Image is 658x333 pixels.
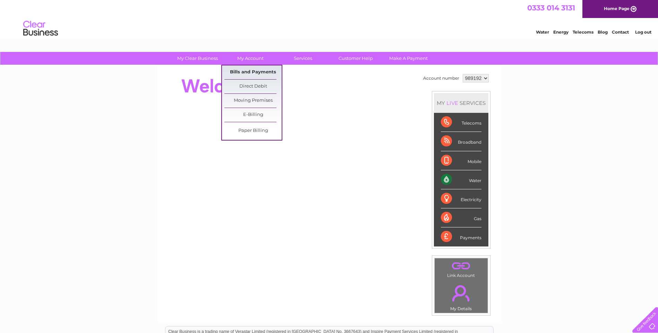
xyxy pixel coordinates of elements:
[421,72,461,84] td: Account number
[527,3,575,12] a: 0333 014 3131
[224,94,282,108] a: Moving Premises
[224,108,282,122] a: E-Billing
[612,29,629,35] a: Contact
[441,113,481,132] div: Telecoms
[441,208,481,227] div: Gas
[441,132,481,151] div: Broadband
[573,29,593,35] a: Telecoms
[224,65,282,79] a: Bills and Payments
[441,227,481,246] div: Payments
[436,281,486,305] a: .
[434,279,488,313] td: My Details
[23,18,58,39] img: logo.png
[536,29,549,35] a: Water
[635,29,651,35] a: Log out
[165,4,493,34] div: Clear Business is a trading name of Verastar Limited (registered in [GEOGRAPHIC_DATA] No. 3667643...
[222,52,279,65] a: My Account
[169,52,226,65] a: My Clear Business
[434,93,488,113] div: MY SERVICES
[224,80,282,93] a: Direct Debit
[445,100,460,106] div: LIVE
[553,29,569,35] a: Energy
[380,52,437,65] a: Make A Payment
[598,29,608,35] a: Blog
[274,52,332,65] a: Services
[441,170,481,189] div: Water
[434,258,488,280] td: Link Account
[327,52,384,65] a: Customer Help
[436,260,486,272] a: .
[441,151,481,170] div: Mobile
[441,189,481,208] div: Electricity
[224,124,282,138] a: Paper Billing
